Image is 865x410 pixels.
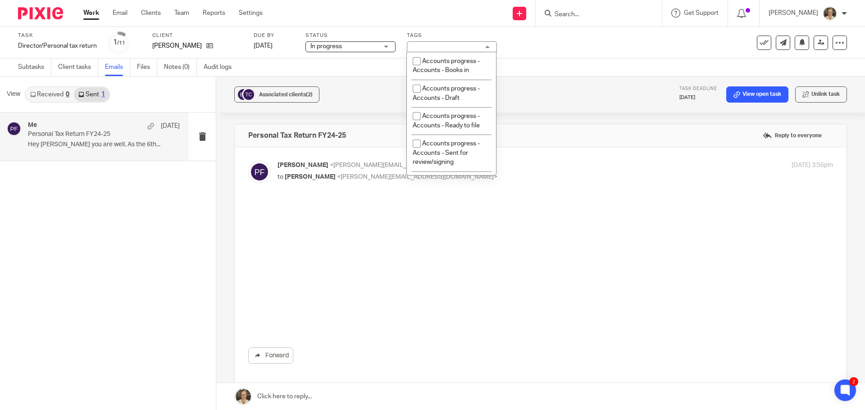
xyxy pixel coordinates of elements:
span: Get Support [684,10,719,16]
p: [PERSON_NAME] [769,9,818,18]
label: Task [18,32,97,39]
span: Accounts progress - Accounts - Draft [413,86,480,101]
a: Team [174,9,189,18]
a: Reports [203,9,225,18]
img: Pixie [18,7,63,19]
a: Email [113,9,127,18]
span: <[PERSON_NAME][EMAIL_ADDRESS][DOMAIN_NAME]> [330,162,490,168]
a: Settings [239,9,263,18]
span: Accounts progress - Accounts - Sent for review/signing [413,140,480,165]
span: [PERSON_NAME] [278,162,328,168]
small: /11 [117,41,125,45]
img: svg%3E [248,161,271,183]
a: Notes (0) [164,59,197,76]
button: Associated clients(2) [234,86,319,103]
div: 1 [101,91,105,98]
label: Status [305,32,396,39]
a: Files [137,59,157,76]
a: Clients [141,9,161,18]
span: In progress [310,43,342,50]
span: to [278,174,283,180]
span: View [7,90,20,99]
span: <[PERSON_NAME][EMAIL_ADDRESS][DOMAIN_NAME]> [337,174,497,180]
div: 1 [113,37,125,48]
span: [DATE] [254,43,273,49]
img: Pete%20with%20glasses.jpg [823,6,837,21]
p: [DATE] [679,94,717,101]
p: [PERSON_NAME] [152,41,202,50]
label: Reply to everyone [760,129,824,142]
span: Task deadline [679,86,717,91]
a: Sent1 [74,87,109,102]
img: svg%3E [237,88,250,101]
span: [PERSON_NAME] [285,174,336,180]
h4: Personal Tax Return FY24-25 [248,131,346,140]
p: [DATE] 3:56pm [792,161,833,170]
a: Received0 [26,87,74,102]
a: Subtasks [18,59,51,76]
a: Forward [248,347,293,364]
div: 0 [66,91,69,98]
div: 2 [849,377,858,386]
p: Personal Tax Return FY24-25 [28,131,150,138]
label: Tags [407,32,497,39]
img: svg%3E [7,122,21,136]
a: Emails [105,59,130,76]
label: Due by [254,32,294,39]
span: (2) [306,92,313,97]
p: [DATE] [161,122,180,131]
p: Hey [PERSON_NAME] you are well. As the 6th... [28,141,180,149]
div: Director/Personal tax return [18,41,97,50]
span: Accounts progress - Accounts - Books in [413,58,480,74]
h4: Me [28,122,37,129]
input: Search [554,11,635,19]
a: Client tasks [58,59,98,76]
span: Associated clients [259,92,313,97]
label: Client [152,32,242,39]
a: View open task [726,86,788,103]
a: Work [83,9,99,18]
span: Accounts progress - Accounts - Ready to file [413,113,480,129]
a: Audit logs [204,59,238,76]
button: Unlink task [795,86,847,103]
img: svg%3E [242,88,255,101]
